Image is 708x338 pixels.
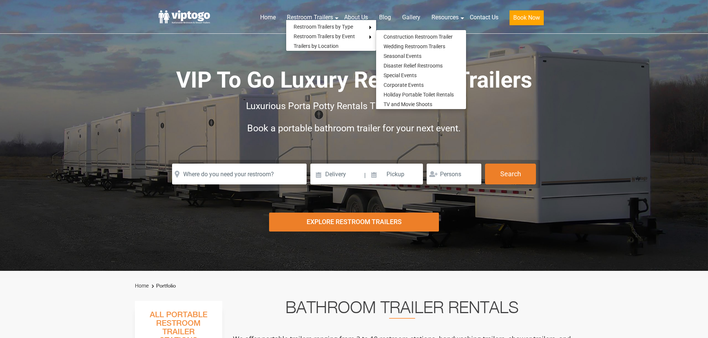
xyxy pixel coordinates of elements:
a: Restroom Trailers [281,9,339,26]
input: Where do you need your restroom? [172,164,307,184]
a: Special Events [376,70,424,80]
li: Portfolio [150,282,176,291]
a: Corporate Events [376,80,431,90]
a: Restroom Trailers by Type [286,22,361,32]
span: | [364,164,366,187]
span: Book a portable bathroom trailer for your next event. [247,123,461,134]
h2: Bathroom Trailer Rentals [232,301,572,319]
a: Resources [426,9,464,26]
button: Book Now [510,10,544,25]
a: Home [135,283,149,289]
input: Pickup [367,164,423,184]
a: Holiday Portable Toilet Rentals [376,90,461,99]
a: Trailers by Location [286,41,346,51]
span: Luxurious Porta Potty Rentals That Go Where You Go [246,101,462,111]
a: About Us [339,9,374,26]
a: Gallery [397,9,426,26]
a: Disaster Relief Restrooms [376,61,450,70]
a: Book Now [504,9,549,30]
a: Contact Us [464,9,504,26]
a: Wedding Restroom Trailers [376,42,453,51]
div: Explore Restroom Trailers [269,213,439,232]
a: Construction Restroom Trailer [376,32,460,42]
span: VIP To Go Luxury Restroom Trailers [176,67,532,93]
a: Restroom Trailers by Event [286,32,362,41]
a: Blog [374,9,397,26]
button: Search [485,164,536,184]
a: Seasonal Events [376,51,429,61]
a: TV and Movie Shoots [376,99,440,109]
input: Persons [427,164,481,184]
a: Home [255,9,281,26]
input: Delivery [310,164,363,184]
